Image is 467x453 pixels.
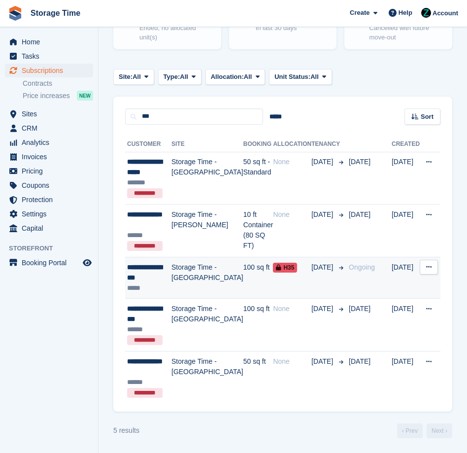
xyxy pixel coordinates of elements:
span: [DATE] [349,210,370,218]
div: None [273,157,311,167]
p: In last 30 days [256,23,320,33]
span: [DATE] [349,305,370,313]
p: Ended, no allocated unit(s) [139,23,212,42]
div: NEW [77,91,93,101]
button: Allocation: All [205,69,266,85]
span: [DATE] [349,357,370,365]
th: Tenancy [311,137,345,152]
span: Subscriptions [22,64,81,77]
span: Capital [22,221,81,235]
span: Settings [22,207,81,221]
td: 100 sq ft [243,257,273,299]
span: H35 [273,263,297,273]
td: [DATE] [392,205,420,257]
a: Contracts [23,79,93,88]
span: All [310,72,319,82]
th: Created [392,137,420,152]
span: All [244,72,252,82]
span: Price increases [23,91,70,101]
td: [DATE] [392,299,420,351]
span: [DATE] [311,157,335,167]
span: [DATE] [311,262,335,273]
span: Booking Portal [22,256,81,270]
span: [DATE] [311,356,335,367]
a: menu [5,193,93,207]
span: Create [350,8,369,18]
td: Storage Time - [GEOGRAPHIC_DATA] [171,257,243,299]
button: Type: All [158,69,201,85]
td: Storage Time - [GEOGRAPHIC_DATA] [171,351,243,404]
div: None [273,304,311,314]
a: Price increases NEW [23,90,93,101]
a: menu [5,256,93,270]
a: menu [5,207,93,221]
span: Type: [164,72,180,82]
span: Storefront [9,244,98,253]
span: Protection [22,193,81,207]
div: 5 results [113,425,139,436]
span: Allocation: [211,72,244,82]
td: [DATE] [392,257,420,299]
td: 100 sq ft [243,299,273,351]
a: menu [5,178,93,192]
span: Sort [421,112,434,122]
th: Site [171,137,243,152]
td: [DATE] [392,152,420,205]
img: stora-icon-8386f47178a22dfd0bd8f6a31ec36ba5ce8667c1dd55bd0f319d3a0aa187defe.svg [8,6,23,21]
img: Zain Sarwar [421,8,431,18]
span: Coupons [22,178,81,192]
a: menu [5,35,93,49]
a: menu [5,150,93,164]
button: Site: All [113,69,154,85]
span: Account [433,8,458,18]
a: menu [5,64,93,77]
span: Unit Status: [274,72,310,82]
td: [DATE] [392,351,420,404]
a: Previous [397,423,423,438]
th: Booking [243,137,273,152]
span: [DATE] [311,304,335,314]
td: 50 sq ft - Standard [243,152,273,205]
span: Analytics [22,136,81,149]
span: Help [399,8,412,18]
button: Unit Status: All [269,69,332,85]
span: Home [22,35,81,49]
a: Storage Time [27,5,84,21]
td: Storage Time - [PERSON_NAME] [171,205,243,257]
span: Ongoing [349,263,375,271]
span: Pricing [22,164,81,178]
span: All [180,72,188,82]
span: Sites [22,107,81,121]
div: None [273,209,311,220]
span: All [133,72,141,82]
a: menu [5,164,93,178]
a: menu [5,121,93,135]
td: Storage Time - [GEOGRAPHIC_DATA] [171,299,243,351]
span: Site: [119,72,133,82]
th: Customer [125,137,171,152]
td: 50 sq ft [243,351,273,404]
a: menu [5,107,93,121]
span: [DATE] [349,158,370,166]
a: menu [5,221,93,235]
a: Moving out Cancelled with future move-out [345,6,451,48]
a: menu [5,49,93,63]
td: 10 ft Container (80 SQ FT) [243,205,273,257]
nav: Page [395,423,454,438]
a: Preview store [81,257,93,269]
a: menu [5,136,93,149]
a: Next [427,423,452,438]
span: Invoices [22,150,81,164]
th: Allocation [273,137,311,152]
td: Storage Time - [GEOGRAPHIC_DATA] [171,152,243,205]
div: None [273,356,311,367]
a: Previous tenants Ended, no allocated unit(s) [114,6,220,48]
span: CRM [22,121,81,135]
span: [DATE] [311,209,335,220]
span: Tasks [22,49,81,63]
p: Cancelled with future move-out [369,23,443,42]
